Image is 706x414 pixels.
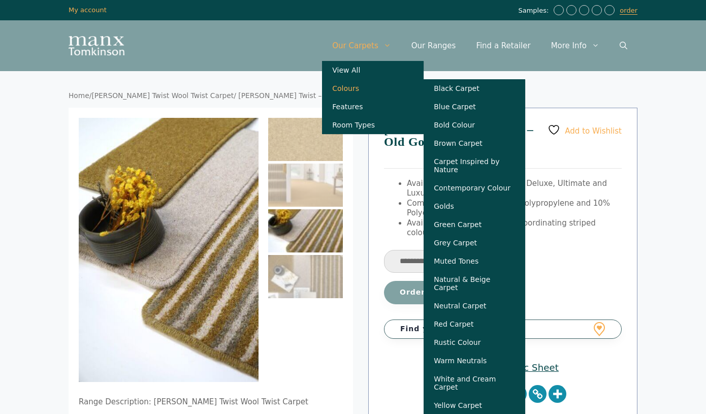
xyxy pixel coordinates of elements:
[322,30,637,61] nav: Primary
[620,7,637,15] a: order
[322,79,424,98] a: Colours
[424,252,525,270] a: Muted Tones
[91,91,234,100] a: [PERSON_NAME] Twist Wool Twist Carpet
[548,123,622,136] a: Add to Wishlist
[424,134,525,152] a: Brown Carpet
[401,30,466,61] a: Our Ranges
[424,370,525,396] a: White and Cream Carpet
[424,270,525,297] a: Natural & Beige Carpet
[424,234,525,252] a: Grey Carpet
[549,385,566,403] a: More
[407,199,610,218] span: 80% Wool, 10% polypropylene and 10% Polyester.
[407,199,458,208] span: Comprised of
[424,297,525,315] a: Neutral Carpet
[424,352,525,370] a: Warm Neutrals
[69,91,89,100] a: Home
[322,98,424,116] a: Features
[424,179,525,197] a: Contemporary Colour
[424,98,525,116] a: Blue Carpet
[268,118,343,161] img: Tomkinson Twist - Old Gold
[69,91,637,101] nav: Breadcrumb
[424,197,525,215] a: Golds
[424,315,525,333] a: Red Carpet
[518,7,551,15] span: Samples:
[79,397,343,407] p: Range Description: [PERSON_NAME] Twist Wool Twist Carpet
[424,116,525,134] a: Bold Colour
[565,126,622,135] span: Add to Wishlist
[268,164,343,207] img: Tomkinson Twist - Old Gold - Image 2
[466,30,540,61] a: Find a Retailer
[424,215,525,234] a: Green Carpet
[424,79,525,98] a: Black Carpet
[384,320,622,339] a: Find your local retailer
[529,385,547,403] a: Copy Link
[322,116,424,134] a: Room Types
[407,179,607,198] span: Available in Regular, Supreme, Deluxe, Ultimate and Luxury qualities.
[268,209,343,252] img: Tomkinson Twist - Old Gold - Image 3
[322,61,424,79] a: View All
[384,123,622,169] h1: [PERSON_NAME] Twist – Old Gold
[384,281,500,304] button: Order Sample
[69,6,107,14] a: My account
[322,30,401,61] a: Our Carpets
[541,30,609,61] a: More Info
[69,36,124,55] img: Manx Tomkinson
[407,218,596,238] span: Available in 25 neutral and 6 coordinating striped colours with calming tones.
[609,30,637,61] a: Open Search Bar
[424,152,525,179] a: Carpet Inspired by Nature
[268,255,343,298] img: Tomkinson Twist - Old Gold - Image 4
[424,333,525,352] a: Rustic Colour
